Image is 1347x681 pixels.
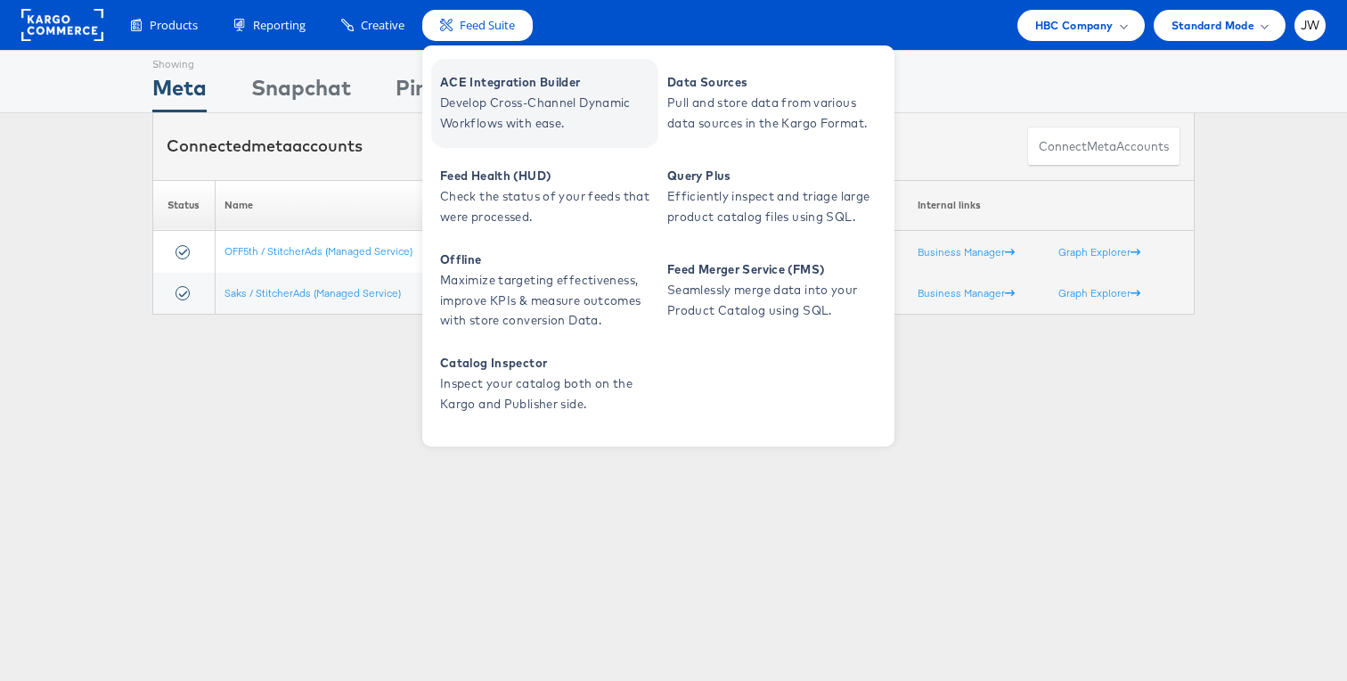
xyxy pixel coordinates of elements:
[1058,245,1140,258] a: Graph Explorer
[658,246,886,335] a: Feed Merger Service (FMS) Seamlessly merge data into your Product Catalog using SQL.
[918,245,1015,258] a: Business Manager
[918,286,1015,299] a: Business Manager
[658,152,886,242] a: Query Plus Efficiently inspect and triage large product catalog files using SQL.
[440,373,654,414] span: Inspect your catalog both on the Kargo and Publisher side.
[251,72,351,112] div: Snapchat
[251,135,292,156] span: meta
[1171,16,1254,35] span: Standard Mode
[658,59,886,148] a: Data Sources Pull and store data from various data sources in the Kargo Format.
[440,270,654,331] span: Maximize targeting effectiveness, improve KPIs & measure outcomes with store conversion Data.
[431,152,658,242] a: Feed Health (HUD) Check the status of your feeds that were processed.
[1027,127,1180,167] button: ConnectmetaAccounts
[1058,286,1140,299] a: Graph Explorer
[667,186,881,227] span: Efficiently inspect and triage large product catalog files using SQL.
[253,17,306,34] span: Reporting
[440,93,654,134] span: Develop Cross-Channel Dynamic Workflows with ease.
[667,72,881,93] span: Data Sources
[1301,20,1320,31] span: JW
[667,280,881,321] span: Seamlessly merge data into your Product Catalog using SQL.
[1087,138,1116,155] span: meta
[440,72,654,93] span: ACE Integration Builder
[361,17,404,34] span: Creative
[215,180,519,231] th: Name
[396,72,490,112] div: Pinterest
[667,93,881,134] span: Pull and store data from various data sources in the Kargo Format.
[167,135,363,158] div: Connected accounts
[431,59,658,148] a: ACE Integration Builder Develop Cross-Channel Dynamic Workflows with ease.
[1035,16,1114,35] span: HBC Company
[431,340,658,429] a: Catalog Inspector Inspect your catalog both on the Kargo and Publisher side.
[667,166,881,186] span: Query Plus
[440,250,654,270] span: Offline
[224,244,412,258] a: OFF5th / StitcherAds (Managed Service)
[440,166,654,186] span: Feed Health (HUD)
[440,186,654,227] span: Check the status of your feeds that were processed.
[152,51,207,72] div: Showing
[440,353,654,373] span: Catalog Inspector
[224,286,401,299] a: Saks / StitcherAds (Managed Service)
[150,17,198,34] span: Products
[460,17,515,34] span: Feed Suite
[152,72,207,112] div: Meta
[431,246,658,335] a: Offline Maximize targeting effectiveness, improve KPIs & measure outcomes with store conversion D...
[667,259,881,280] span: Feed Merger Service (FMS)
[153,180,216,231] th: Status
